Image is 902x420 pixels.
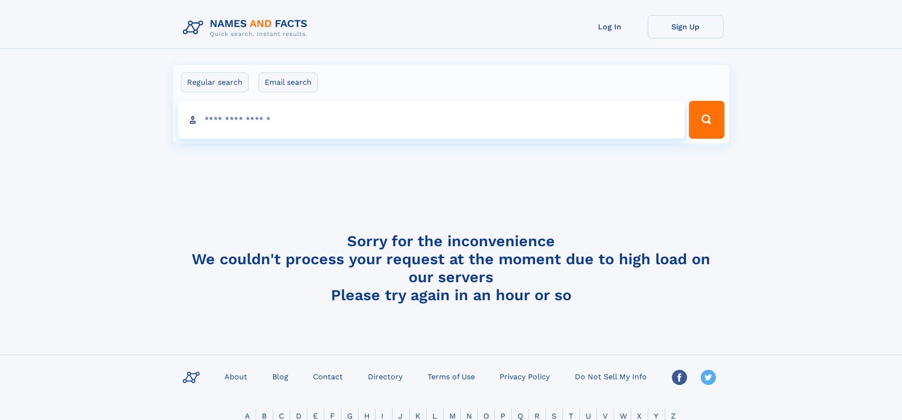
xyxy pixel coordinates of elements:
label: Regular search [181,72,249,92]
a: About [221,369,251,383]
a: Privacy Policy [496,369,554,383]
h4: Sorry for the inconvenience We couldn't process your request at the moment due to high load on ou... [179,232,723,304]
a: Sign Up [648,15,723,38]
a: Contact [309,369,347,383]
input: search input [178,101,685,139]
img: Twitter [701,370,716,385]
img: Logo Names and Facts [179,15,315,41]
button: Search Button [689,101,724,139]
a: Do Not Sell My Info [571,369,651,383]
a: Blog [268,369,292,383]
a: Terms of Use [424,369,479,383]
a: Directory [364,369,406,383]
img: Facebook [672,370,687,385]
label: Email search [259,72,318,92]
a: Log In [572,15,648,38]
